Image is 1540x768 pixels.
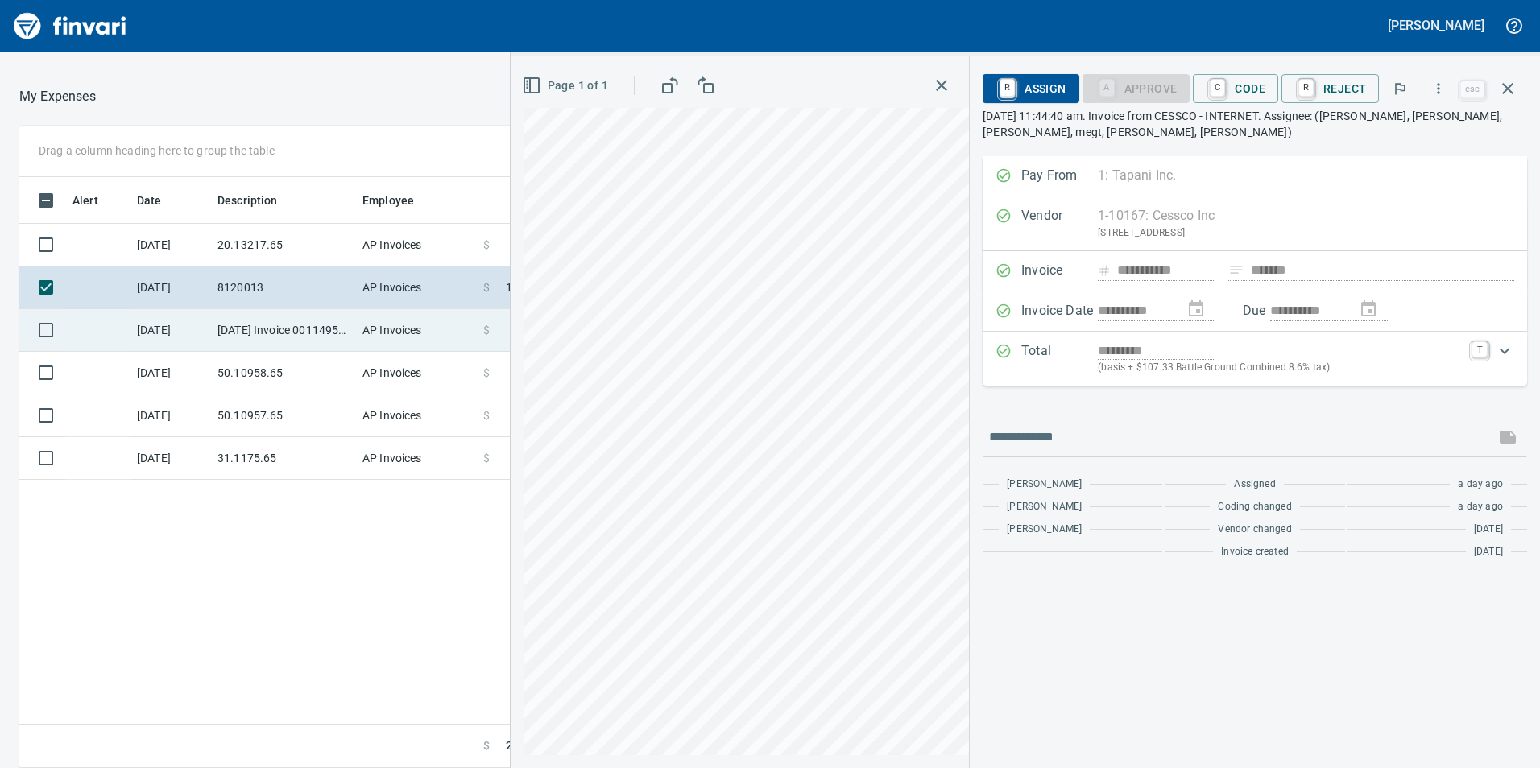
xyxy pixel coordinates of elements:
[130,224,211,266] td: [DATE]
[1098,360,1462,376] p: (basis + $107.33 Battle Ground Combined 8.6% tax)
[483,279,490,295] span: $
[483,322,490,338] span: $
[519,71,615,101] button: Page 1 of 1
[983,74,1078,103] button: RAssign
[356,437,477,480] td: AP Invoices
[211,352,356,394] td: 50.10958.65
[1472,341,1488,357] a: T
[1234,477,1275,493] span: Assigned
[1384,13,1488,38] button: [PERSON_NAME]
[130,437,211,480] td: [DATE]
[1458,477,1503,493] span: a day ago
[1388,17,1484,34] h5: [PERSON_NAME]
[1206,75,1265,102] span: Code
[1007,522,1082,538] span: [PERSON_NAME]
[506,737,551,754] span: 2,954.76
[1474,522,1503,538] span: [DATE]
[983,108,1527,140] p: [DATE] 11:44:40 am. Invoice from CESSCO - INTERNET. Assignee: ([PERSON_NAME], [PERSON_NAME], [PER...
[130,394,211,437] td: [DATE]
[1007,499,1082,515] span: [PERSON_NAME]
[72,191,98,210] span: Alert
[356,394,477,437] td: AP Invoices
[1218,522,1291,538] span: Vendor changed
[1218,499,1291,515] span: Coding changed
[1281,74,1379,103] button: RReject
[483,450,490,466] span: $
[137,191,162,210] span: Date
[356,224,477,266] td: AP Invoices
[356,309,477,352] td: AP Invoices
[1000,79,1015,97] a: R
[1298,79,1314,97] a: R
[996,75,1066,102] span: Assign
[356,266,477,309] td: AP Invoices
[362,191,435,210] span: Employee
[217,191,299,210] span: Description
[10,6,130,45] img: Finvari
[356,352,477,394] td: AP Invoices
[130,352,211,394] td: [DATE]
[525,76,608,96] span: Page 1 of 1
[483,365,490,381] span: $
[1007,477,1082,493] span: [PERSON_NAME]
[217,191,278,210] span: Description
[130,309,211,352] td: [DATE]
[130,266,211,309] td: [DATE]
[1294,75,1366,102] span: Reject
[39,142,275,159] p: Drag a column heading here to group the table
[983,332,1527,386] div: Expand
[19,87,96,106] nav: breadcrumb
[19,87,96,106] p: My Expenses
[211,309,356,352] td: [DATE] Invoice 001149500-0 from Cessco Inc (1-10167)
[211,437,356,480] td: 31.1175.65
[1474,544,1503,560] span: [DATE]
[1488,418,1527,456] span: This records your message into the invoice and notifies anyone mentioned
[483,237,490,253] span: $
[1193,74,1278,103] button: CCode
[483,407,490,423] span: $
[1210,79,1225,97] a: C
[483,737,490,754] span: $
[211,266,356,309] td: 8120013
[1458,499,1503,515] span: a day ago
[1382,71,1418,106] button: Flag
[1421,71,1456,106] button: More
[1083,81,1190,94] div: Coding Required
[506,279,551,295] span: 1,355.36
[1221,544,1289,560] span: Invoice created
[211,394,356,437] td: 50.10957.65
[137,191,183,210] span: Date
[1456,69,1527,108] span: Close invoice
[489,191,551,210] span: Amount
[1021,341,1098,376] p: Total
[211,224,356,266] td: 20.13217.65
[1460,81,1484,98] a: esc
[362,191,414,210] span: Employee
[72,191,119,210] span: Alert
